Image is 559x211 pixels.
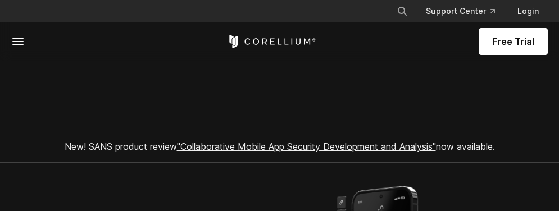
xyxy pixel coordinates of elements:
[392,1,412,21] button: Search
[508,1,548,21] a: Login
[227,35,316,48] a: Corellium Home
[177,141,436,152] a: "Collaborative Mobile App Security Development and Analysis"
[492,35,534,48] span: Free Trial
[479,28,548,55] a: Free Trial
[65,141,495,152] span: New! SANS product review now available.
[388,1,548,21] div: Navigation Menu
[417,1,504,21] a: Support Center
